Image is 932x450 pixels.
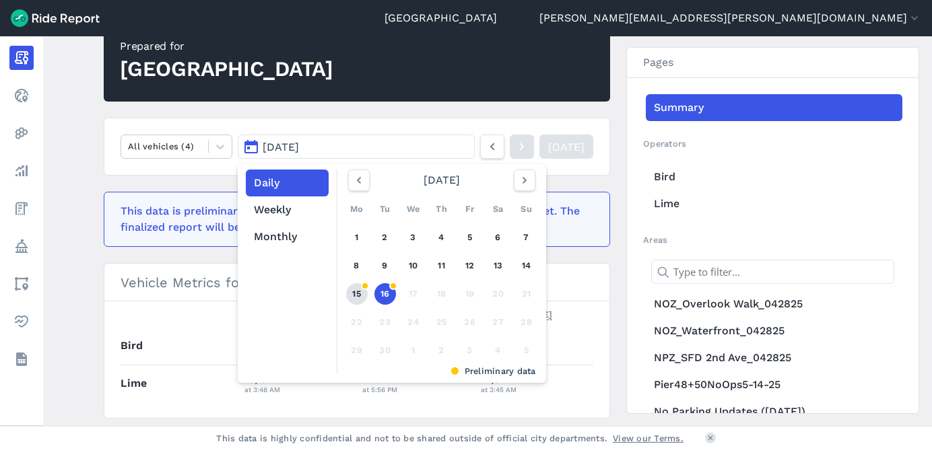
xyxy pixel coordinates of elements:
[374,283,396,305] a: 16
[403,227,424,248] a: 3
[9,46,34,70] a: Report
[246,170,329,196] button: Daily
[646,190,902,217] a: Lime
[246,223,329,250] button: Monthly
[481,383,594,396] div: at 3:45 AM
[516,283,537,305] div: 21
[9,159,34,183] a: Analyze
[346,198,368,220] div: Mo
[403,255,424,276] a: 10
[488,198,509,220] div: Sa
[459,340,481,361] div: 3
[11,9,100,27] img: Ride Report
[431,227,453,248] a: 4
[120,38,333,54] div: Prepared for
[651,260,894,284] input: Type to filter...
[374,227,396,248] a: 2
[346,255,368,276] a: 8
[481,371,594,396] div: 13,344
[120,54,333,84] div: [GEOGRAPHIC_DATA]
[488,255,509,276] a: 13
[646,163,902,190] a: Bird
[431,311,453,333] div: 25
[121,328,239,365] th: Bird
[627,48,919,78] h3: Pages
[403,283,424,305] div: 17
[643,233,902,246] h2: Areas
[104,264,609,301] h3: Vehicle Metrics for [DATE]
[459,255,481,276] a: 12
[646,317,902,344] a: NOZ_Waterfront_042825
[459,311,481,333] div: 26
[244,383,352,396] div: at 3:48 AM
[346,283,368,305] a: 15
[516,255,537,276] a: 14
[374,311,396,333] div: 23
[9,347,34,371] a: Datasets
[385,10,497,26] a: [GEOGRAPHIC_DATA]
[516,198,537,220] div: Su
[374,340,396,361] div: 30
[431,198,453,220] div: Th
[374,255,396,276] a: 9
[403,311,424,333] div: 24
[9,234,34,258] a: Policy
[459,283,481,305] div: 19
[459,198,481,220] div: Fr
[646,371,902,398] a: Pier48+50NoOps5-14-25
[346,227,368,248] a: 1
[244,371,352,396] div: 13,168
[643,137,902,150] h2: Operators
[121,365,239,402] th: Lime
[238,135,475,159] button: [DATE]
[9,309,34,334] a: Health
[646,291,902,317] a: NOZ_Overlook Walk_042825
[516,311,537,333] div: 28
[646,94,902,121] a: Summary
[346,311,368,333] div: 22
[403,198,424,220] div: We
[346,340,368,361] div: 29
[646,344,902,371] a: NPZ_SFD 2nd Ave_042825
[343,170,541,191] div: [DATE]
[403,340,424,361] div: 1
[246,196,329,223] button: Weekly
[263,141,299,153] span: [DATE]
[362,383,470,396] div: at 5:56 PM
[347,365,536,377] div: Preliminary data
[646,398,902,425] a: No Parking Updates ([DATE])
[488,283,509,305] div: 20
[431,340,453,361] div: 2
[539,135,593,159] a: [DATE]
[121,203,585,235] div: This data is preliminary and may be missing events that haven't been reported yet. The finalized ...
[374,198,396,220] div: Tu
[9,83,34,108] a: Realtime
[488,340,509,361] div: 4
[459,227,481,248] a: 5
[431,283,453,305] div: 18
[9,196,34,221] a: Fees
[488,227,509,248] a: 6
[539,10,921,26] button: [PERSON_NAME][EMAIL_ADDRESS][PERSON_NAME][DOMAIN_NAME]
[362,371,470,396] div: 276
[9,121,34,145] a: Heatmaps
[516,340,537,361] div: 5
[613,432,684,445] a: View our Terms.
[431,255,453,276] a: 11
[488,311,509,333] div: 27
[516,227,537,248] a: 7
[9,272,34,296] a: Areas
